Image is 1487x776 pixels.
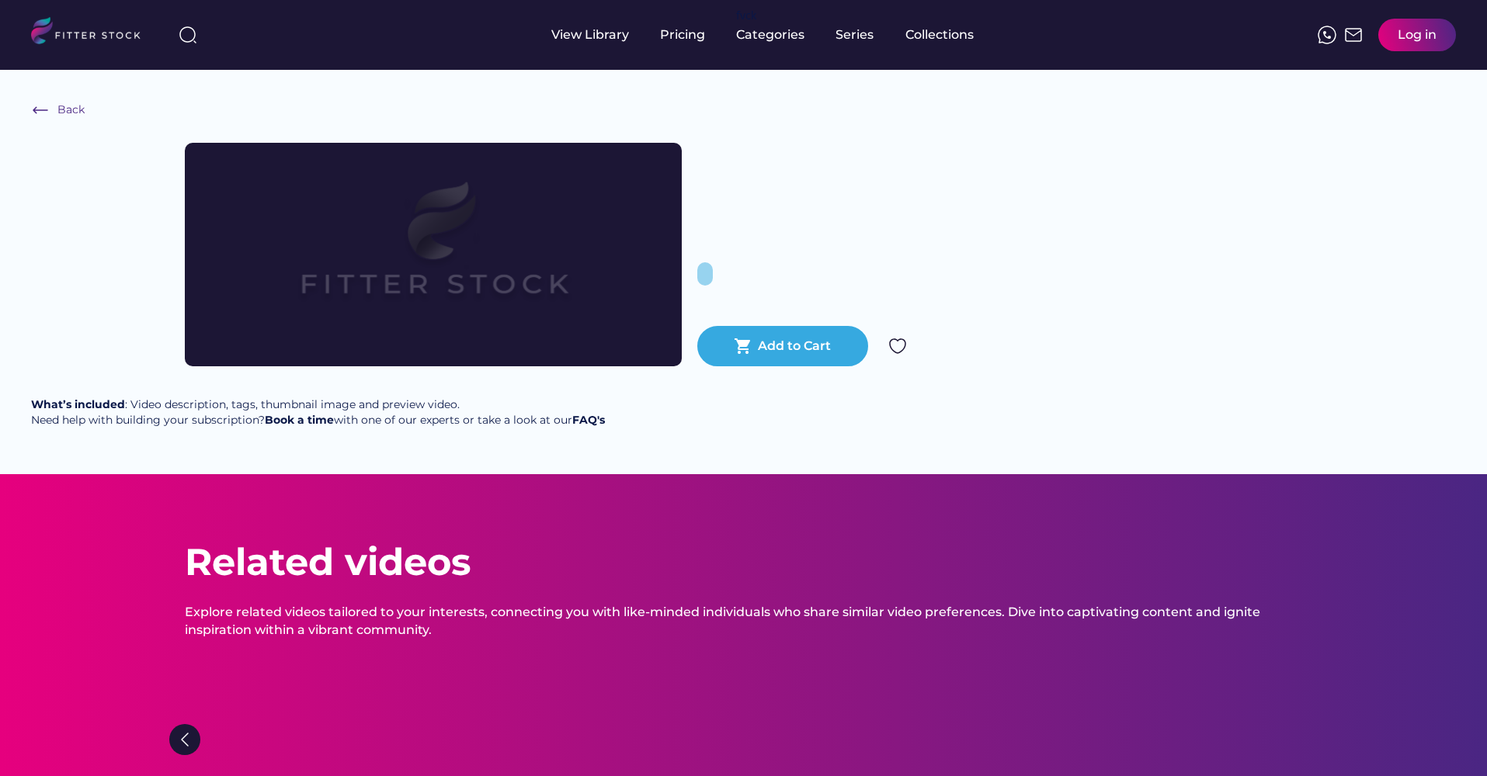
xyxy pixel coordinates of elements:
[1344,26,1363,44] img: Frame%2051.svg
[1318,26,1336,44] img: meteor-icons_whatsapp%20%281%29.svg
[31,101,50,120] img: Frame%20%286%29.svg
[57,102,85,118] div: Back
[169,724,200,755] img: Group%201000002322%20%281%29.svg
[836,26,874,43] div: Series
[736,26,804,43] div: Categories
[572,413,605,427] a: FAQ's
[1398,26,1437,43] div: Log in
[31,397,125,411] strong: What’s included
[185,604,1303,639] div: Explore related videos tailored to your interests, connecting you with like-minded individuals wh...
[235,143,632,366] img: Frame%2079%20%281%29.svg
[660,26,705,43] div: Pricing
[905,26,974,43] div: Collections
[179,26,197,44] img: search-normal%203.svg
[758,338,831,355] div: Add to Cart
[734,337,752,355] button: shopping_cart
[888,337,907,355] img: Group%201000002324.svg
[31,397,605,428] div: : Video description, tags, thumbnail image and preview video. Need help with building your subscr...
[185,536,471,588] div: Related videos
[551,26,629,43] div: View Library
[736,8,756,23] div: fvck
[31,17,154,49] img: LOGO.svg
[265,413,334,427] a: Book a time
